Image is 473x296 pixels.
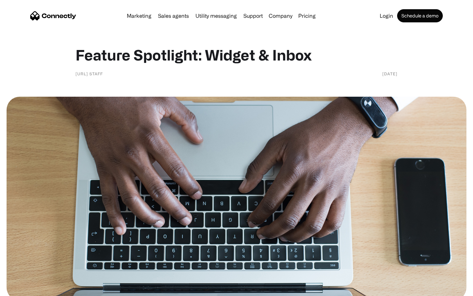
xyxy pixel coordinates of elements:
a: Schedule a demo [397,9,443,22]
a: Pricing [296,13,318,18]
a: Marketing [124,13,154,18]
h1: Feature Spotlight: Widget & Inbox [76,46,397,64]
div: Company [269,11,292,20]
div: [URL] staff [76,70,103,77]
a: Utility messaging [193,13,239,18]
ul: Language list [13,284,39,294]
a: Sales agents [155,13,191,18]
a: Login [377,13,396,18]
a: Support [241,13,265,18]
div: [DATE] [382,70,397,77]
aside: Language selected: English [7,284,39,294]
